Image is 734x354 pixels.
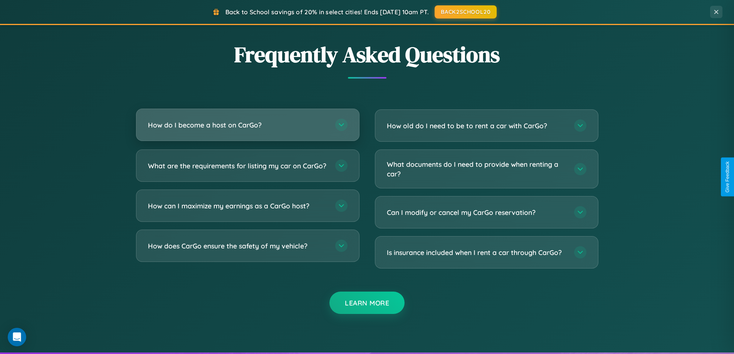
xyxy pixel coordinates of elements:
[8,328,26,346] div: Open Intercom Messenger
[387,121,566,131] h3: How old do I need to be to rent a car with CarGo?
[136,40,598,69] h2: Frequently Asked Questions
[387,208,566,217] h3: Can I modify or cancel my CarGo reservation?
[725,161,730,193] div: Give Feedback
[387,159,566,178] h3: What documents do I need to provide when renting a car?
[148,120,328,130] h3: How do I become a host on CarGo?
[148,201,328,211] h3: How can I maximize my earnings as a CarGo host?
[225,8,429,16] span: Back to School savings of 20% in select cities! Ends [DATE] 10am PT.
[435,5,497,18] button: BACK2SCHOOL20
[148,241,328,251] h3: How does CarGo ensure the safety of my vehicle?
[329,292,405,314] button: Learn More
[387,248,566,257] h3: Is insurance included when I rent a car through CarGo?
[148,161,328,171] h3: What are the requirements for listing my car on CarGo?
